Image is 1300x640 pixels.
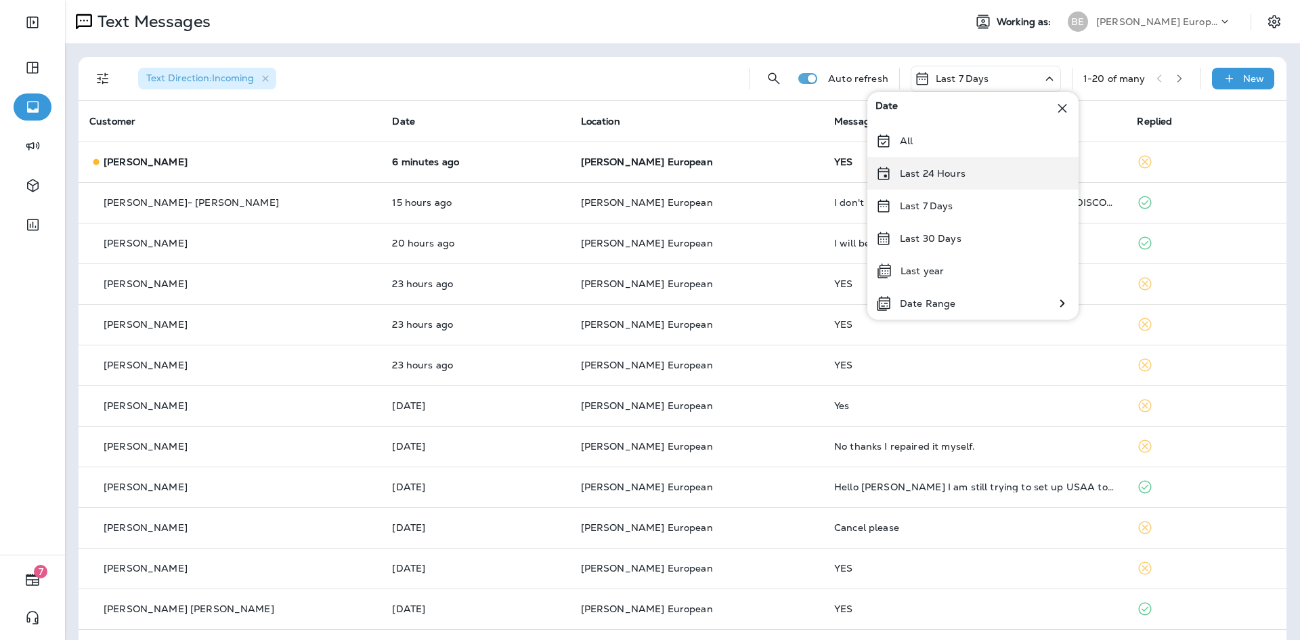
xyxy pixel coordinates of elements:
[581,562,713,574] span: [PERSON_NAME] European
[104,441,188,452] p: [PERSON_NAME]
[581,603,713,615] span: [PERSON_NAME] European
[581,237,713,249] span: [PERSON_NAME] European
[104,603,274,614] p: [PERSON_NAME] [PERSON_NAME]
[104,563,188,574] p: [PERSON_NAME]
[392,563,559,574] p: Oct 13, 2025 11:10 AM
[1137,115,1172,127] span: Replied
[834,238,1115,249] div: I will be able
[392,441,559,452] p: Oct 13, 2025 11:55 AM
[1262,9,1286,34] button: Settings
[1243,73,1264,84] p: New
[1068,12,1088,32] div: BE
[901,265,944,276] p: Last year
[875,100,898,116] span: Date
[936,73,989,84] p: Last 7 Days
[834,603,1115,614] div: YES
[104,522,188,533] p: [PERSON_NAME]
[834,278,1115,289] div: YES
[900,135,913,146] p: All
[581,400,713,412] span: [PERSON_NAME] European
[104,319,188,330] p: [PERSON_NAME]
[14,9,51,36] button: Expand Sidebar
[392,603,559,614] p: Oct 12, 2025 11:48 AM
[834,197,1115,208] div: I don't need it at this time, but keep me in mind for DISCOUNT S.
[581,115,620,127] span: Location
[581,481,713,493] span: [PERSON_NAME] European
[834,115,875,127] span: Message
[392,360,559,370] p: Oct 14, 2025 11:35 AM
[1096,16,1218,27] p: [PERSON_NAME] European Autoworks
[834,522,1115,533] div: Cancel please
[834,563,1115,574] div: YES
[828,73,888,84] p: Auto refresh
[104,197,279,208] p: [PERSON_NAME]- [PERSON_NAME]
[1083,73,1146,84] div: 1 - 20 of many
[104,278,188,289] p: [PERSON_NAME]
[900,233,961,244] p: Last 30 Days
[104,238,188,249] p: [PERSON_NAME]
[392,115,415,127] span: Date
[834,360,1115,370] div: YES
[760,65,787,92] button: Search Messages
[392,522,559,533] p: Oct 13, 2025 11:10 AM
[581,521,713,534] span: [PERSON_NAME] European
[146,72,254,84] span: Text Direction : Incoming
[14,566,51,593] button: 7
[834,441,1115,452] div: No thanks I repaired it myself.
[392,278,559,289] p: Oct 14, 2025 12:09 PM
[89,65,116,92] button: Filters
[34,565,47,578] span: 7
[392,482,559,492] p: Oct 13, 2025 11:52 AM
[92,12,211,32] p: Text Messages
[581,278,713,290] span: [PERSON_NAME] European
[834,156,1115,167] div: YES
[581,318,713,330] span: [PERSON_NAME] European
[834,319,1115,330] div: YES
[581,156,713,168] span: [PERSON_NAME] European
[89,115,135,127] span: Customer
[392,319,559,330] p: Oct 14, 2025 11:35 AM
[392,238,559,249] p: Oct 14, 2025 02:27 PM
[834,400,1115,411] div: Yes
[138,68,276,89] div: Text Direction:Incoming
[104,360,188,370] p: [PERSON_NAME]
[104,156,188,167] p: [PERSON_NAME]
[900,200,953,211] p: Last 7 Days
[392,400,559,411] p: Oct 13, 2025 12:44 PM
[392,197,559,208] p: Oct 14, 2025 07:37 PM
[834,482,1115,492] div: Hello Kaela I am still trying to set up USAA towing to transport the car TJ the dealer they have ...
[392,156,559,167] p: Oct 15, 2025 11:15 AM
[104,482,188,492] p: [PERSON_NAME]
[997,16,1054,28] span: Working as:
[900,168,966,179] p: Last 24 Hours
[900,298,955,309] p: Date Range
[581,196,713,209] span: [PERSON_NAME] European
[104,400,188,411] p: [PERSON_NAME]
[581,440,713,452] span: [PERSON_NAME] European
[581,359,713,371] span: [PERSON_NAME] European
